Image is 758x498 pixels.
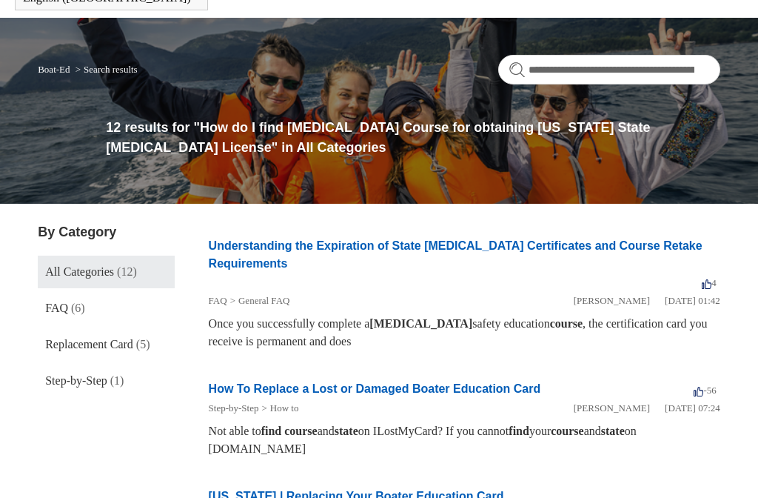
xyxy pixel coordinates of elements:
span: (1) [110,374,124,387]
span: Replacement Card [45,338,133,351]
span: (5) [136,338,150,351]
li: [PERSON_NAME] [574,401,650,416]
a: FAQ (6) [38,292,174,325]
time: 2022-03-17T01:42:23Z [665,295,720,306]
em: find [509,425,529,437]
span: Step-by-Step [45,374,107,387]
li: FAQ [209,293,227,308]
a: Boat-Ed [38,64,70,75]
a: Replacement Card (5) [38,328,174,361]
span: -56 [694,385,716,396]
div: Once you successfully complete a safety education , the certification card you receive is permane... [209,315,720,351]
time: 2022-03-11T07:24:31Z [665,402,720,414]
em: course [284,425,317,437]
li: Step-by-Step [209,401,259,416]
a: General FAQ [238,295,289,306]
a: Step-by-Step [209,402,259,414]
div: Not able to and on ILostMyCard? If you cannot your and on [DOMAIN_NAME] [209,422,720,458]
li: How to [258,401,298,416]
span: (6) [71,302,85,314]
span: All Categories [45,265,114,278]
a: All Categories (12) [38,256,174,288]
a: How To Replace a Lost or Damaged Boater Education Card [209,382,541,395]
span: 4 [702,277,717,288]
li: [PERSON_NAME] [574,293,650,308]
li: Search results [73,64,138,75]
em: state [601,425,625,437]
em: state [335,425,358,437]
a: Understanding the Expiration of State [MEDICAL_DATA] Certificates and Course Retake Requirements [209,239,702,270]
em: [MEDICAL_DATA] [369,317,472,330]
span: FAQ [45,302,68,314]
em: find [261,425,282,437]
input: Search [498,55,720,84]
span: (12) [117,265,137,278]
h3: By Category [38,222,174,242]
a: How to [270,402,299,414]
h1: 12 results for "How do I find [MEDICAL_DATA] Course for obtaining [US_STATE] State [MEDICAL_DATA]... [106,118,720,158]
a: Step-by-Step (1) [38,365,174,397]
li: Boat-Ed [38,64,73,75]
li: General FAQ [227,293,290,308]
em: course [551,425,583,437]
a: FAQ [209,295,227,306]
em: course [550,317,583,330]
